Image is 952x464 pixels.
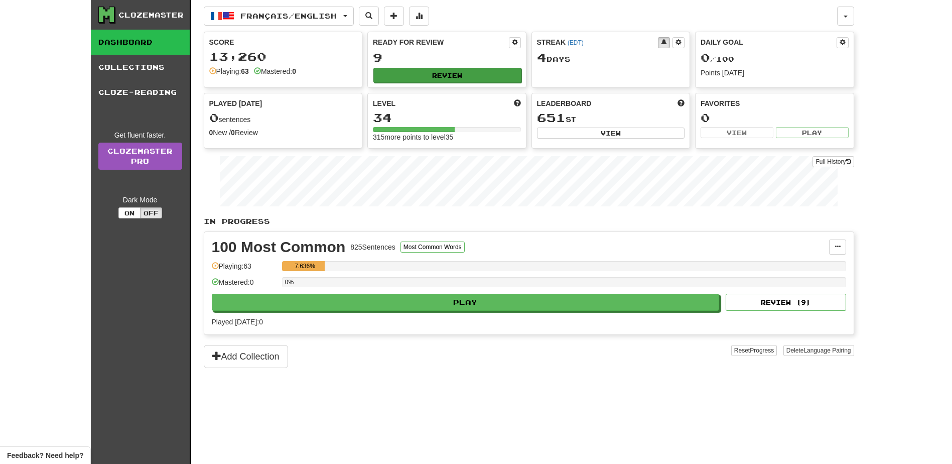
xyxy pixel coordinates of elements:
button: Add sentence to collection [384,7,404,26]
button: Français/English [204,7,354,26]
div: 9 [373,51,521,64]
span: Level [373,98,395,108]
button: On [118,207,141,218]
div: 13,260 [209,50,357,63]
div: Clozemaster [118,10,184,20]
strong: 63 [241,67,249,75]
a: ClozemasterPro [98,143,182,170]
button: Full History [812,156,854,167]
span: 0 [209,110,219,125]
span: 0 [701,50,710,64]
div: 34 [373,111,521,124]
button: Search sentences [359,7,379,26]
div: Playing: [209,66,249,76]
button: DeleteLanguage Pairing [783,345,854,356]
div: Get fluent faster. [98,130,182,140]
a: Collections [91,55,190,80]
strong: 0 [292,67,296,75]
button: Most Common Words [400,242,465,253]
div: 100 Most Common [212,240,346,255]
button: Play [776,127,849,138]
div: New / Review [209,128,357,138]
button: Review (9) [726,294,846,311]
span: Leaderboard [537,98,592,108]
div: Dark Mode [98,195,182,205]
div: Streak [537,37,658,47]
div: 315 more points to level 35 [373,132,521,142]
strong: 0 [231,129,235,137]
span: Open feedback widget [7,450,83,460]
div: Mastered: 0 [212,277,277,294]
button: Off [140,207,162,218]
button: Add Collection [204,345,288,368]
div: st [537,111,685,125]
span: 651 [537,110,566,125]
button: Review [373,68,521,83]
button: View [537,128,685,139]
span: Played [DATE]: 0 [212,318,263,326]
button: ResetProgress [731,345,777,356]
a: Cloze-Reading [91,80,190,105]
button: View [701,127,773,138]
div: Favorites [701,98,849,108]
div: Day s [537,51,685,64]
span: Played [DATE] [209,98,262,108]
button: More stats [409,7,429,26]
div: Daily Goal [701,37,837,48]
div: 0 [701,111,849,124]
div: Ready for Review [373,37,509,47]
button: Play [212,294,720,311]
div: Playing: 63 [212,261,277,278]
div: Points [DATE] [701,68,849,78]
strong: 0 [209,129,213,137]
span: This week in points, UTC [677,98,685,108]
a: Dashboard [91,30,190,55]
div: sentences [209,111,357,125]
span: Français / English [240,12,337,20]
span: / 100 [701,55,734,63]
div: 825 Sentences [350,242,395,252]
span: Progress [750,347,774,354]
span: Score more points to level up [514,98,521,108]
div: 7.636% [285,261,325,271]
span: Language Pairing [803,347,851,354]
a: (EDT) [568,39,584,46]
span: 4 [537,50,547,64]
div: Score [209,37,357,47]
div: Mastered: [254,66,296,76]
p: In Progress [204,216,854,226]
